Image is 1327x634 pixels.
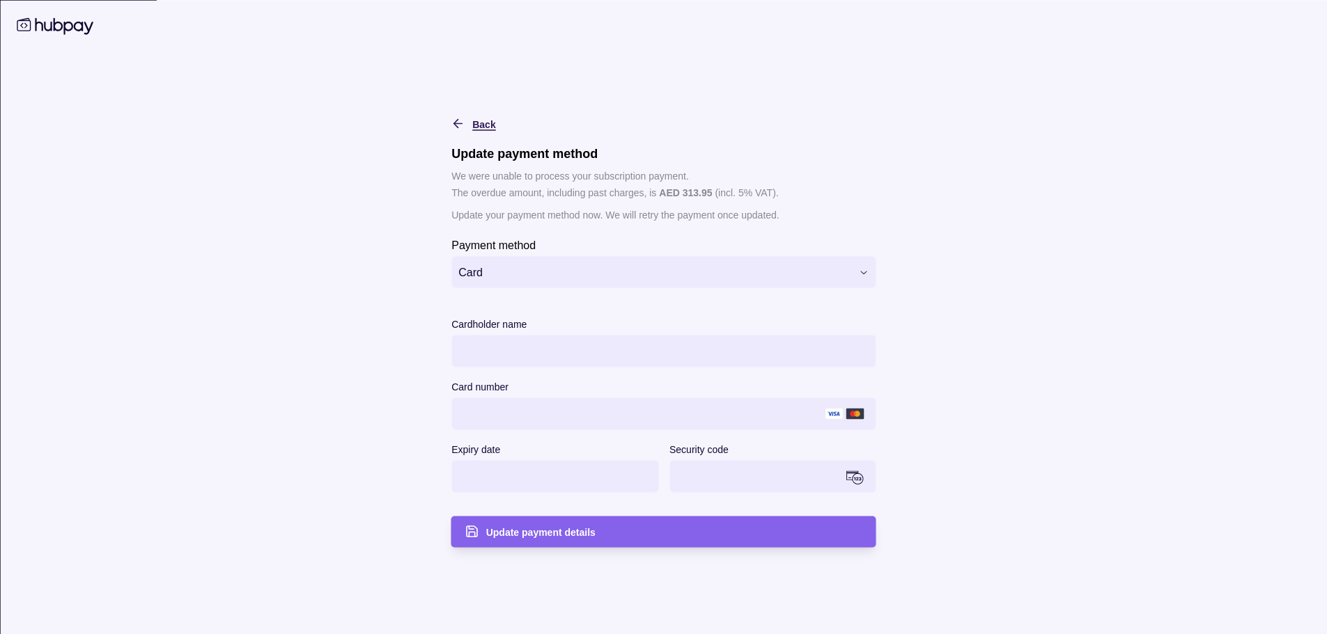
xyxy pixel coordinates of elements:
p: Payment method [451,239,536,251]
label: Expiry date [451,441,500,457]
label: Card number [451,378,509,395]
label: Security code [669,441,729,457]
button: Back [451,115,495,132]
p: Update your payment method now. We will retry the payment once updated. [451,207,876,222]
span: Back [472,118,495,129]
p: AED 313.95 [659,187,712,198]
button: Update payment details [451,516,876,547]
p: We were unable to process your subscription payment. [451,168,876,183]
span: Update payment details [486,527,596,538]
p: The overdue amount, including past charges, is (incl. 5% VAT). [451,184,876,200]
h1: Update payment method [451,145,876,161]
label: Cardholder name [451,315,527,332]
label: Payment method [451,236,536,253]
